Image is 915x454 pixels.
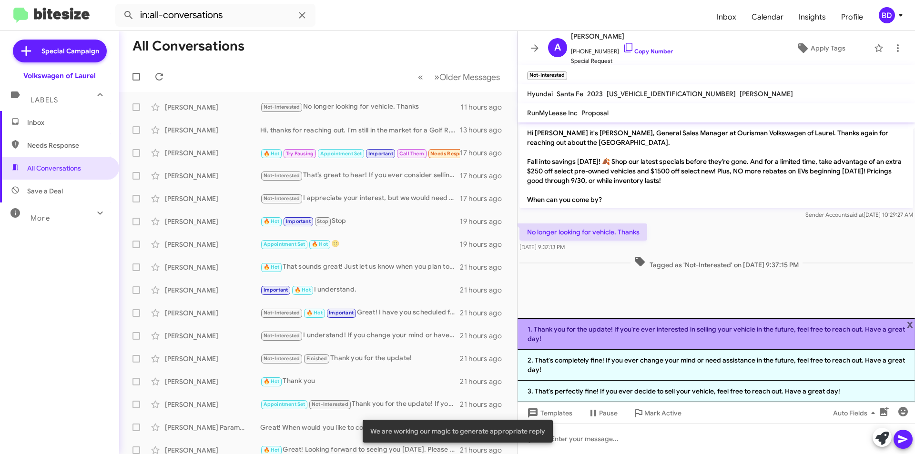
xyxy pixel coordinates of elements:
span: 🔥 Hot [306,310,323,316]
div: No longer looking for vehicle. Thanks [260,101,461,112]
li: 3. That's perfectly fine! If you ever decide to sell your vehicle, feel free to reach out. Have a... [518,381,915,402]
nav: Page navigation example [413,67,506,87]
button: Mark Active [625,404,689,422]
span: Not-Interested [264,333,300,339]
span: Finished [306,355,327,362]
div: 21 hours ago [460,400,509,409]
div: [PERSON_NAME] [165,148,260,158]
a: Special Campaign [13,40,107,62]
div: [PERSON_NAME] [165,400,260,409]
div: Hi, thanks for reaching out. I'm still in the market for a Golf R, but am looking for a base trim... [260,125,460,135]
span: Try Pausing [286,151,314,157]
button: Apply Tags [772,40,869,57]
button: Pause [580,404,625,422]
div: [PERSON_NAME] [165,171,260,181]
span: Appointment Set [264,401,305,407]
div: [PERSON_NAME] [165,285,260,295]
div: 17 hours ago [460,171,509,181]
span: Call Them [399,151,424,157]
div: Great! I have you scheduled for 1pm [DATE]. We look forward to seeing you then! [260,307,460,318]
button: Next [428,67,506,87]
span: x [907,318,913,330]
span: Important [264,287,288,293]
span: RunMyLease Inc [527,109,578,117]
div: 19 hours ago [460,240,509,249]
a: Profile [834,3,871,31]
p: Hi [PERSON_NAME] it's [PERSON_NAME], General Sales Manager at Ourisman Volkswagen of Laurel. Than... [519,124,913,208]
span: Stop [317,218,328,224]
span: Not-Interested [264,310,300,316]
div: [PERSON_NAME] [165,262,260,272]
span: [DATE] 9:37:13 PM [519,243,565,251]
span: All Conversations [27,163,81,173]
a: Copy Number [623,48,673,55]
div: I understand. [260,284,460,295]
span: 🔥 Hot [264,378,280,384]
span: [PHONE_NUMBER] [571,42,673,56]
span: Special Campaign [41,46,99,56]
span: 2023 [587,90,603,98]
span: 🔥 Hot [312,241,328,247]
div: [PERSON_NAME] [165,217,260,226]
div: [PERSON_NAME] [165,102,260,112]
span: Not-Interested [264,355,300,362]
span: Important [286,218,311,224]
span: Insights [791,3,834,31]
div: 🙂 [260,239,460,250]
span: 🔥 Hot [264,447,280,453]
div: 21 hours ago [460,262,509,272]
div: BD [879,7,895,23]
a: Inbox [709,3,744,31]
div: That sounds great! Just let us know when you plan to come in. We're looking forward to seeing you! [260,262,460,272]
div: 11 hours ago [461,102,509,112]
div: [PERSON_NAME] [165,240,260,249]
div: Thank you for the update! If you ever need assistance in the future, feel free to reach out. Safe... [260,399,460,410]
button: Previous [412,67,429,87]
span: 🔥 Hot [264,264,280,270]
span: Auto Fields [833,404,879,422]
div: That’s great to hear! If you ever consider selling your 2020 Toyota Highlander, we would be happy... [260,170,460,181]
div: [PERSON_NAME] [165,354,260,363]
div: 21 hours ago [460,308,509,318]
div: [PERSON_NAME] [165,331,260,341]
div: [PERSON_NAME] [165,377,260,386]
button: BD [871,7,905,23]
div: Thank you for the update! [260,353,460,364]
span: » [434,71,439,83]
a: Calendar [744,3,791,31]
div: I appreciate your interest, but we would need a co-signer to get you into a new car. Sorry [260,193,460,204]
span: Older Messages [439,72,500,82]
small: Not-Interested [527,71,567,80]
span: Not-Interested [264,172,300,179]
input: Search [115,4,315,27]
h1: All Conversations [132,39,244,54]
span: Needs Response [430,151,471,157]
span: [US_VEHICLE_IDENTIFICATION_NUMBER] [607,90,736,98]
div: 19 hours ago [460,217,509,226]
span: Santa Fe [557,90,583,98]
span: Mark Active [644,404,681,422]
div: [PERSON_NAME] [165,194,260,203]
div: [PERSON_NAME] [165,308,260,318]
span: Needs Response [27,141,108,150]
p: No longer looking for vehicle. Thanks [519,223,647,241]
div: Inbound Call [260,147,460,159]
span: Not-Interested [264,195,300,202]
span: Tagged as 'Not-Interested' on [DATE] 9:37:15 PM [630,256,803,270]
span: « [418,71,423,83]
div: 17 hours ago [460,194,509,203]
span: 🔥 Hot [264,151,280,157]
span: Important [368,151,393,157]
button: Auto Fields [825,404,886,422]
div: 21 hours ago [460,354,509,363]
div: Stop [260,216,460,227]
div: 21 hours ago [460,285,509,295]
div: 21 hours ago [460,377,509,386]
span: Important [329,310,354,316]
div: Great! When would you like to come in, would [DATE] or [DATE] would be better? [260,423,460,432]
div: [PERSON_NAME] Paramozambrana [165,423,260,432]
span: Special Request [571,56,673,66]
span: Appointment Set [320,151,362,157]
